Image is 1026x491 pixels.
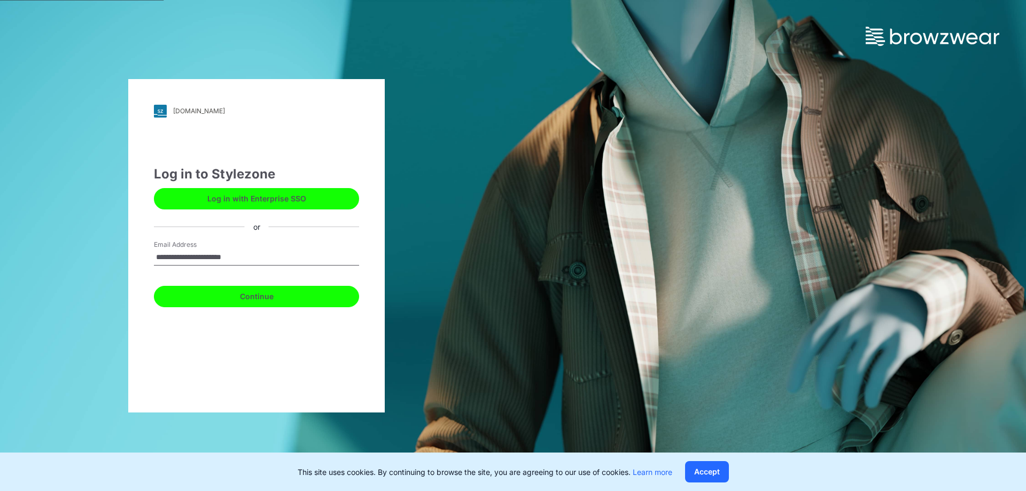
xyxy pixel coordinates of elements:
img: svg+xml;base64,PHN2ZyB3aWR0aD0iMjgiIGhlaWdodD0iMjgiIHZpZXdCb3g9IjAgMCAyOCAyOCIgZmlsbD0ibm9uZSIgeG... [154,105,167,118]
button: Continue [154,286,359,307]
div: or [245,221,269,232]
a: [DOMAIN_NAME] [154,105,359,118]
img: browzwear-logo.73288ffb.svg [866,27,999,46]
button: Log in with Enterprise SSO [154,188,359,209]
div: [DOMAIN_NAME] [173,107,225,115]
div: Log in to Stylezone [154,165,359,184]
label: Email Address [154,240,229,250]
a: Learn more [633,467,672,477]
p: This site uses cookies. By continuing to browse the site, you are agreeing to our use of cookies. [298,466,672,478]
button: Accept [685,461,729,482]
